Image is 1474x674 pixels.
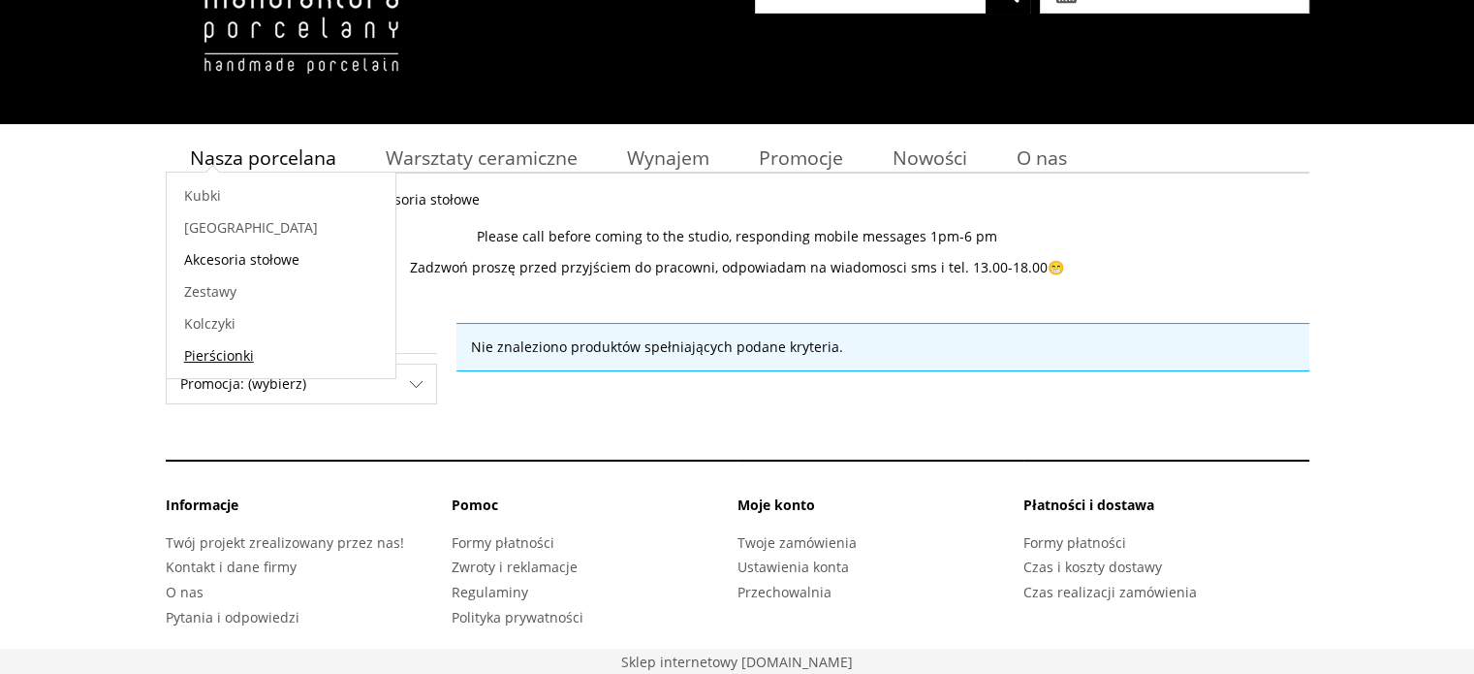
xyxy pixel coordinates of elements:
[737,583,831,601] a: Przechowalnia
[1023,496,1309,530] li: Płatności i dostawa
[166,533,404,552] a: Twój projekt zrealizowany przez nas!
[386,144,578,171] span: Warsztaty ceramiczne
[1023,583,1197,601] a: Czas realizacji zamówienia
[1023,533,1126,552] a: Formy płatności
[471,338,1295,356] p: Nie znaleziono produktów spełniających podane kryteria.
[364,190,480,209] span: Akcesoria stołowe
[1017,144,1067,171] span: O nas
[602,139,734,177] a: Wynajem
[361,139,602,177] a: Warsztaty ceramiczne
[166,364,437,404] div: Filtruj
[166,496,452,530] li: Informacje
[452,608,583,626] a: Polityka prywatności
[190,144,336,171] span: Nasza porcelana
[166,259,1309,276] p: Zadzwoń proszę przed przyjściem do pracowni, odpowiadam na wiadomosci sms i tel. 13.00-18.00😁
[166,139,361,177] a: Nasza porcelana
[1023,558,1162,576] a: Czas i koszty dostawy
[452,533,554,552] a: Formy płatności
[452,558,578,576] a: Zwroty i reklamacje
[737,533,857,552] a: Twoje zamówienia
[166,608,299,626] a: Pytania i odpowiedzi
[991,139,1091,177] a: O nas
[893,144,967,171] span: Nowości
[166,583,204,601] a: O nas
[452,496,737,530] li: Pomoc
[627,144,709,171] span: Wynajem
[759,144,843,171] span: Promocje
[167,365,436,403] span: Promocja: (wybierz)
[452,583,528,601] a: Regulaminy
[166,558,297,576] a: Kontakt i dane firmy
[734,139,867,177] a: Promocje
[621,653,853,671] a: Sklep stworzony na platformie Shoper. Przejdź do strony shoper.pl - otwiera się w nowej karcie
[737,496,1023,530] li: Moje konto
[737,558,849,576] a: Ustawienia konta
[867,139,991,177] a: Nowości
[166,228,1309,245] p: Please call before coming to the studio, responding mobile messages 1pm-6 pm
